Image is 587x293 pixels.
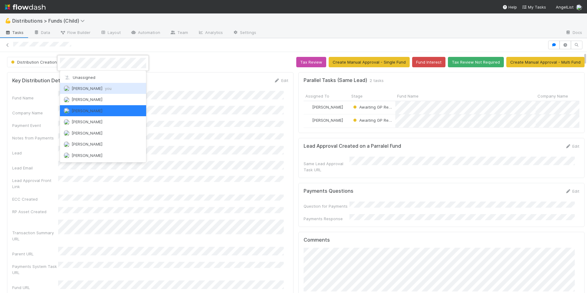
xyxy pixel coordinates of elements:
[64,152,70,158] img: avatar_711f55b7-5a46-40da-996f-bc93b6b86381.png
[64,141,70,147] img: avatar_0e60e253-9d4b-4566-a143-f160a139a7c5.png
[64,130,70,136] img: avatar_5d1523cf-d377-42ee-9d1c-1d238f0f126b.png
[72,131,102,135] span: [PERSON_NAME]
[72,153,102,158] span: [PERSON_NAME]
[72,86,112,91] span: [PERSON_NAME]
[72,142,102,146] span: [PERSON_NAME]
[64,97,70,103] img: avatar_87e1a465-5456-4979-8ac4-f0cdb5bbfe2d.png
[64,108,70,114] img: avatar_ad9da010-433a-4b4a-a484-836c288de5e1.png
[72,119,102,124] span: [PERSON_NAME]
[64,85,70,91] img: avatar_a2d05fec-0a57-4266-8476-74cda3464b0e.png
[72,108,102,113] span: [PERSON_NAME]
[72,97,102,102] span: [PERSON_NAME]
[105,86,112,91] span: you
[64,75,95,80] span: Unassigned
[64,119,70,125] img: avatar_e7d5656d-bda2-4d83-89d6-b6f9721f96bd.png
